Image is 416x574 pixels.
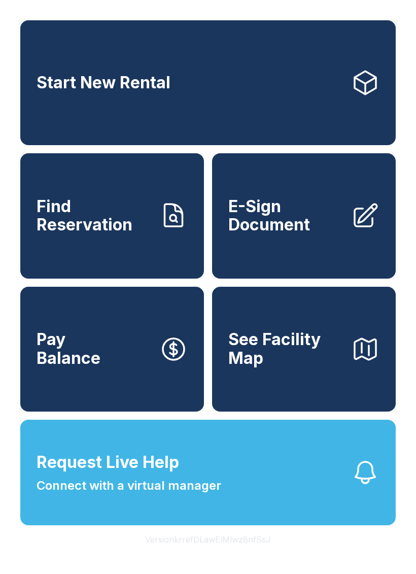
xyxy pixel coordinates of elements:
span: See Facility Map [228,330,343,367]
a: Find Reservation [20,153,204,278]
button: PayBalance [20,287,204,412]
span: Pay Balance [37,330,100,367]
button: VersionkrrefDLawElMlwz8nfSsJ [137,525,279,554]
button: Request Live HelpConnect with a virtual manager [20,420,396,525]
button: See Facility Map [212,287,396,412]
span: E-Sign Document [228,197,343,234]
span: Request Live Help [37,450,179,475]
a: Start New Rental [20,20,396,145]
span: Find Reservation [37,197,151,234]
a: E-Sign Document [212,153,396,278]
span: Connect with a virtual manager [37,477,221,495]
span: Start New Rental [37,74,170,92]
